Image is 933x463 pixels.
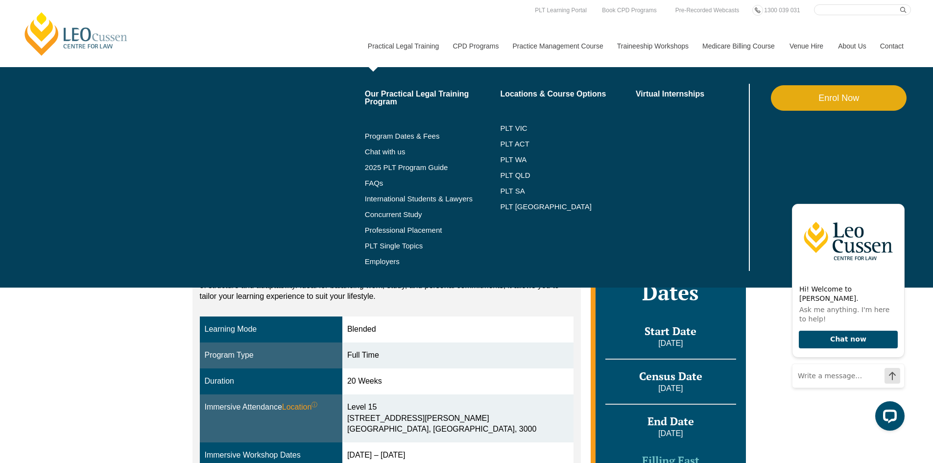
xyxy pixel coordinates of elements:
[605,383,736,394] p: [DATE]
[762,5,802,16] a: 1300 039 031
[205,450,337,461] div: Immersive Workshop Dates
[500,203,636,211] a: PLT [GEOGRAPHIC_DATA]
[645,324,696,338] span: Start Date
[532,5,589,16] a: PLT Learning Portal
[282,402,318,413] span: Location
[365,179,501,187] a: FAQs
[599,5,659,16] a: Book CPD Programs
[347,402,569,436] div: Level 15 [STREET_ADDRESS][PERSON_NAME] [GEOGRAPHIC_DATA], [GEOGRAPHIC_DATA], 3000
[639,369,702,383] span: Census Date
[347,376,569,387] div: 20 Weeks
[360,25,446,67] a: Practical Legal Training
[365,242,501,250] a: PLT Single Topics
[311,401,317,408] sup: ⓘ
[365,90,501,106] a: Our Practical Legal Training Program
[365,258,501,266] a: Employers
[347,324,569,335] div: Blended
[771,85,907,111] a: Enrol Now
[782,25,831,67] a: Venue Hire
[365,132,501,140] a: Program Dates & Fees
[365,195,501,203] a: International Students & Lawyers
[500,140,636,148] a: PLT ACT
[647,414,694,428] span: End Date
[695,25,782,67] a: Medicare Billing Course
[605,428,736,439] p: [DATE]
[365,164,476,171] a: 2025 PLT Program Guide
[500,156,611,164] a: PLT WA
[205,350,337,361] div: Program Type
[347,350,569,361] div: Full Time
[784,195,909,439] iframe: LiveChat chat widget
[500,171,636,179] a: PLT QLD
[636,90,747,98] a: Virtual Internships
[205,402,337,413] div: Immersive Attendance
[365,148,501,156] a: Chat with us
[605,338,736,349] p: [DATE]
[831,25,873,67] a: About Us
[500,187,636,195] a: PLT SA
[873,25,911,67] a: Contact
[365,211,501,219] a: Concurrent Study
[205,376,337,387] div: Duration
[445,25,505,67] a: CPD Programs
[505,25,610,67] a: Practice Management Course
[673,5,742,16] a: Pre-Recorded Webcasts
[610,25,695,67] a: Traineeship Workshops
[22,11,130,57] a: [PERSON_NAME] Centre for Law
[500,124,636,132] a: PLT VIC
[500,90,636,98] a: Locations & Course Options
[365,226,501,234] a: Professional Placement
[764,7,800,14] span: 1300 039 031
[205,324,337,335] div: Learning Mode
[605,280,736,305] h2: Dates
